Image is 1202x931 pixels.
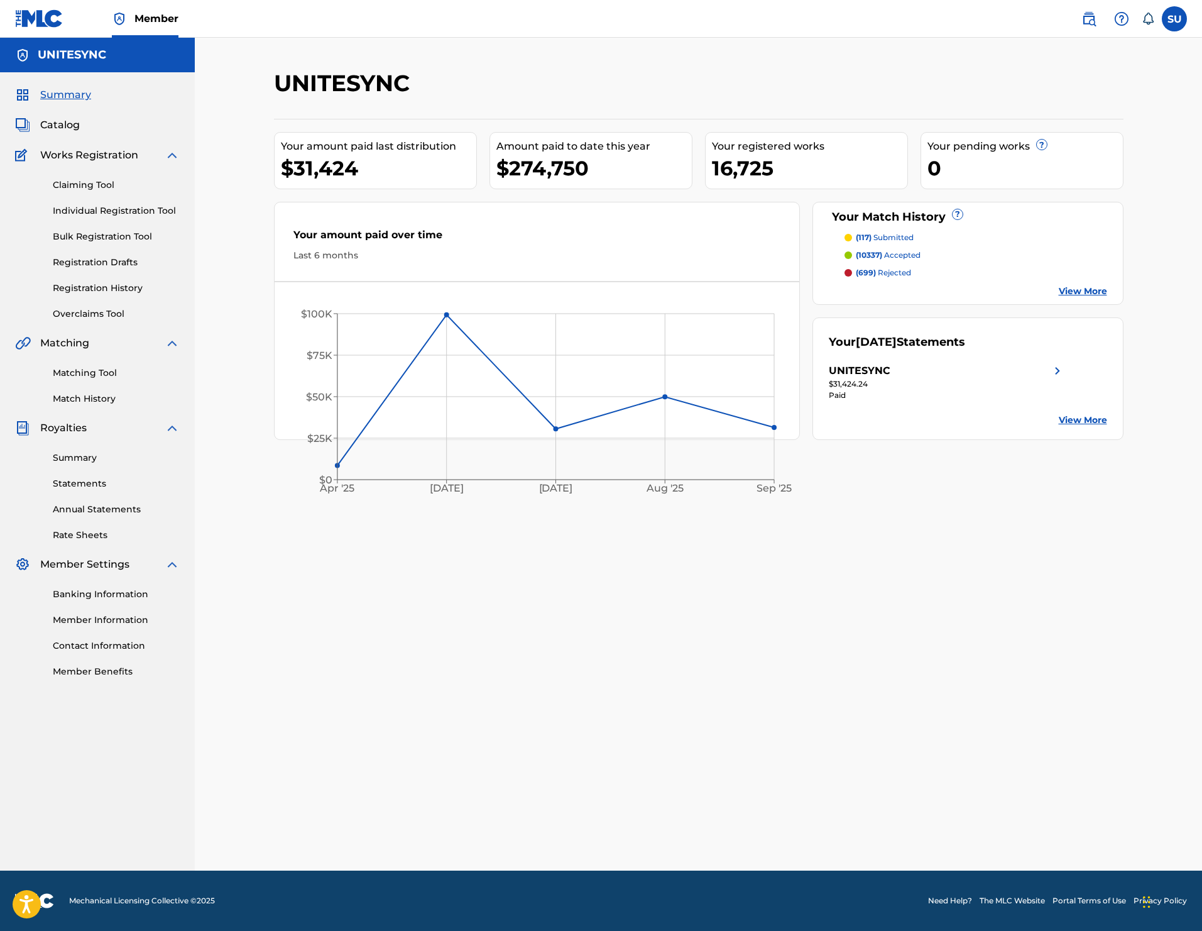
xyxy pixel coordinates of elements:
[1050,363,1065,378] img: right chevron icon
[319,483,354,495] tspan: Apr '25
[1059,285,1107,298] a: View More
[1076,6,1101,31] a: Public Search
[15,87,30,102] img: Summary
[829,390,1065,401] div: Paid
[274,69,416,97] h2: UNITESYNC
[40,336,89,351] span: Matching
[856,268,876,277] span: (699)
[281,139,476,154] div: Your amount paid last distribution
[134,11,178,26] span: Member
[1109,6,1134,31] div: Help
[281,154,476,182] div: $31,424
[15,87,91,102] a: SummarySummary
[53,256,180,269] a: Registration Drafts
[1139,871,1202,931] div: Widget pro chat
[712,139,907,154] div: Your registered works
[53,529,180,542] a: Rate Sheets
[430,483,464,495] tspan: [DATE]
[856,232,914,243] p: submitted
[15,148,31,163] img: Works Registration
[15,118,30,133] img: Catalog
[15,893,54,908] img: logo
[165,336,180,351] img: expand
[496,139,692,154] div: Amount paid to date this year
[38,48,106,62] h5: UNITESYNC
[856,250,921,261] p: accepted
[53,588,180,601] a: Banking Information
[53,614,180,627] a: Member Information
[53,307,180,321] a: Overclaims Tool
[53,665,180,678] a: Member Benefits
[1139,871,1202,931] iframe: Chat Widget
[53,392,180,405] a: Match History
[1081,11,1096,26] img: search
[927,139,1123,154] div: Your pending works
[53,366,180,380] a: Matching Tool
[1143,883,1150,921] div: Přetáhnout
[538,483,572,495] tspan: [DATE]
[40,118,80,133] span: Catalog
[496,154,692,182] div: $274,750
[927,154,1123,182] div: 0
[712,154,907,182] div: 16,725
[1134,895,1187,906] a: Privacy Policy
[53,639,180,653] a: Contact Information
[757,483,792,495] tspan: Sep '25
[165,148,180,163] img: expand
[307,432,332,444] tspan: $25K
[953,209,963,219] span: ?
[53,282,180,295] a: Registration History
[844,267,1107,278] a: (699) rejected
[15,118,80,133] a: CatalogCatalog
[829,334,965,351] div: Your Statements
[829,363,890,378] div: UNITESYNC
[844,250,1107,261] a: (10337) accepted
[844,232,1107,243] a: (117) submitted
[15,336,31,351] img: Matching
[928,895,972,906] a: Need Help?
[829,378,1065,390] div: $31,424.24
[40,87,91,102] span: Summary
[15,9,63,28] img: MLC Logo
[53,451,180,465] a: Summary
[40,557,129,572] span: Member Settings
[53,204,180,218] a: Individual Registration Tool
[293,249,781,262] div: Last 6 months
[165,421,180,436] img: expand
[1114,11,1129,26] img: help
[15,557,30,572] img: Member Settings
[53,179,180,192] a: Claiming Tool
[1142,13,1154,25] div: Notifications
[1059,414,1107,427] a: View More
[1037,140,1047,150] span: ?
[829,363,1065,401] a: UNITESYNCright chevron icon$31,424.24Paid
[165,557,180,572] img: expand
[856,233,871,242] span: (117)
[1167,663,1202,764] iframe: Resource Center
[829,209,1107,226] div: Your Match History
[15,48,30,63] img: Accounts
[293,228,781,249] div: Your amount paid over time
[40,148,138,163] span: Works Registration
[307,350,332,361] tspan: $75K
[980,895,1045,906] a: The MLC Website
[1162,6,1187,31] div: User Menu
[53,477,180,490] a: Statements
[15,421,30,436] img: Royalties
[53,503,180,516] a: Annual Statements
[856,267,911,278] p: rejected
[1052,895,1126,906] a: Portal Terms of Use
[319,474,332,486] tspan: $0
[856,335,897,349] span: [DATE]
[69,895,215,906] span: Mechanical Licensing Collective © 2025
[40,421,87,436] span: Royalties
[856,250,882,260] span: (10337)
[646,483,684,495] tspan: Aug '25
[306,391,332,403] tspan: $50K
[112,11,127,26] img: Top Rightsholder
[53,230,180,243] a: Bulk Registration Tool
[301,308,332,320] tspan: $100K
